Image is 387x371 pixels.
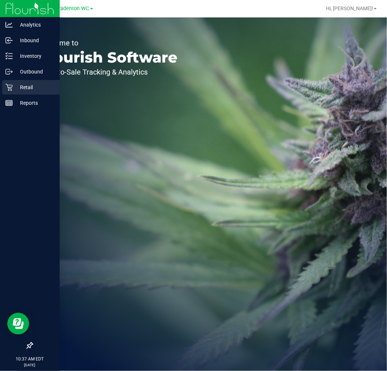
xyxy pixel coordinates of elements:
span: Bradenton WC [56,5,89,12]
p: [DATE] [3,362,56,368]
p: Outbound [13,67,56,76]
inline-svg: Inventory [5,52,13,60]
p: Flourish Software [39,50,177,65]
p: Inventory [13,52,56,60]
iframe: Resource center [7,313,29,335]
span: Hi, [PERSON_NAME]! [326,5,373,11]
inline-svg: Outbound [5,68,13,75]
p: Reports [13,99,56,107]
p: Inbound [13,36,56,45]
p: Welcome to [39,39,177,47]
inline-svg: Analytics [5,21,13,28]
p: Seed-to-Sale Tracking & Analytics [39,68,177,76]
p: 10:37 AM EDT [3,356,56,362]
inline-svg: Inbound [5,37,13,44]
inline-svg: Reports [5,99,13,107]
p: Retail [13,83,56,92]
inline-svg: Retail [5,84,13,91]
p: Analytics [13,20,56,29]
